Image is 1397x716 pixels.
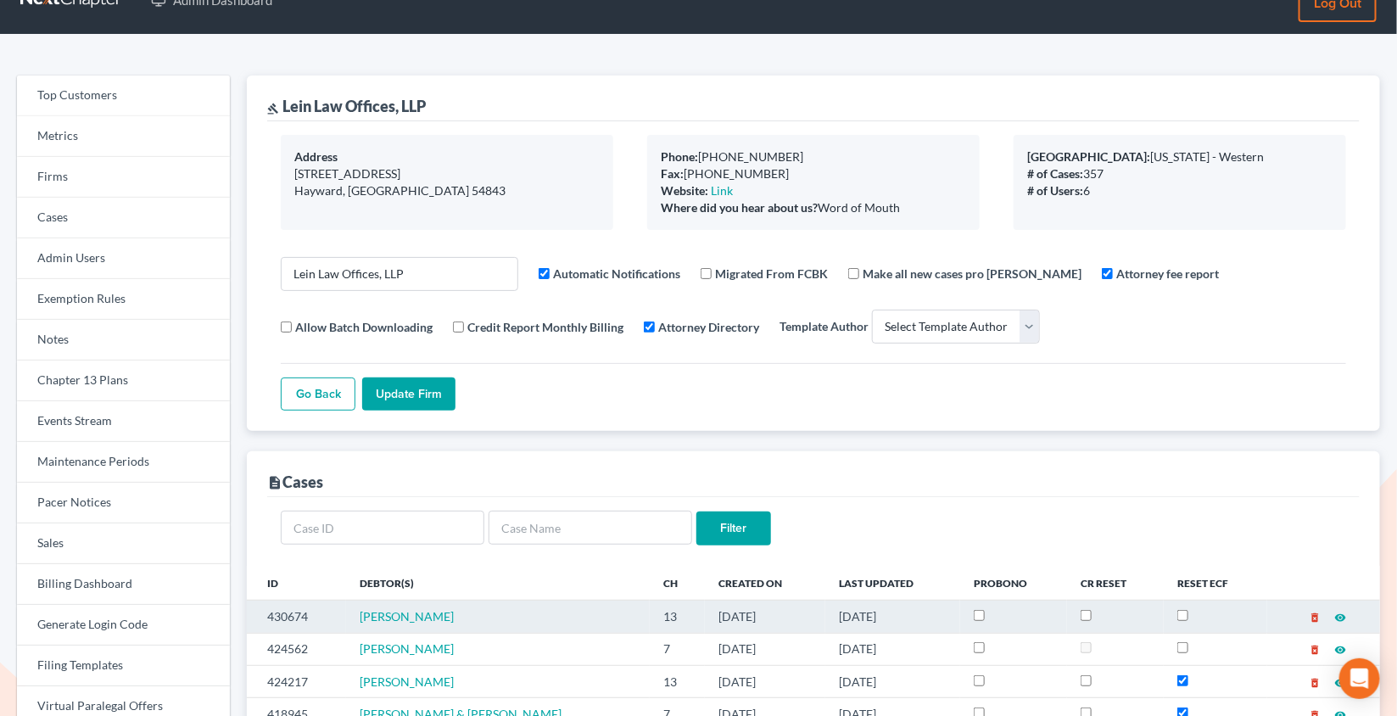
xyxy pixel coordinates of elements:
a: visibility [1334,609,1346,624]
i: visibility [1334,677,1346,689]
b: Website: [661,183,708,198]
td: [DATE] [705,665,825,697]
div: 357 [1027,165,1333,182]
div: [US_STATE] - Western [1027,148,1333,165]
b: # of Users: [1027,183,1083,198]
div: Cases [267,472,323,492]
th: Created On [705,566,825,600]
td: 7 [650,633,705,665]
td: 424562 [247,633,346,665]
a: Chapter 13 Plans [17,361,230,401]
b: # of Cases: [1027,166,1083,181]
div: [STREET_ADDRESS] [294,165,600,182]
a: Link [711,183,733,198]
td: [DATE] [825,633,960,665]
div: 6 [1027,182,1333,199]
td: 430674 [247,601,346,633]
input: Case Name [489,511,692,545]
i: description [267,475,282,490]
a: Billing Dashboard [17,564,230,605]
td: 13 [650,601,705,633]
label: Attorney Directory [658,318,759,336]
th: Debtor(s) [346,566,650,600]
i: visibility [1334,644,1346,656]
label: Credit Report Monthly Billing [467,318,623,336]
a: Firms [17,157,230,198]
a: Admin Users [17,238,230,279]
a: visibility [1334,641,1346,656]
a: visibility [1334,674,1346,689]
input: Case ID [281,511,484,545]
th: ProBono [960,566,1067,600]
i: delete_forever [1309,677,1321,689]
a: Pacer Notices [17,483,230,523]
a: delete_forever [1309,609,1321,624]
a: delete_forever [1309,641,1321,656]
div: Lein Law Offices, LLP [267,96,426,116]
input: Filter [696,512,771,545]
td: [DATE] [705,601,825,633]
td: [DATE] [825,665,960,697]
i: delete_forever [1309,644,1321,656]
th: Last Updated [825,566,960,600]
label: Template Author [780,317,869,335]
a: delete_forever [1309,674,1321,689]
a: [PERSON_NAME] [360,641,454,656]
b: Where did you hear about us? [661,200,818,215]
td: 13 [650,665,705,697]
a: Metrics [17,116,230,157]
a: [PERSON_NAME] [360,609,454,624]
div: Open Intercom Messenger [1339,658,1380,699]
a: Events Stream [17,401,230,442]
label: Make all new cases pro [PERSON_NAME] [863,265,1081,282]
i: visibility [1334,612,1346,624]
b: Phone: [661,149,698,164]
label: Allow Batch Downloading [295,318,433,336]
td: [DATE] [825,601,960,633]
a: Cases [17,198,230,238]
a: Top Customers [17,76,230,116]
th: Ch [650,566,705,600]
i: gavel [267,103,279,115]
a: Exemption Rules [17,279,230,320]
td: 424217 [247,665,346,697]
label: Migrated From FCBK [715,265,828,282]
input: Update Firm [362,378,455,411]
a: Generate Login Code [17,605,230,646]
i: delete_forever [1309,612,1321,624]
a: Sales [17,523,230,564]
b: [GEOGRAPHIC_DATA]: [1027,149,1150,164]
a: Go Back [281,378,355,411]
b: Fax: [661,166,684,181]
a: Notes [17,320,230,361]
div: Word of Mouth [661,199,966,216]
label: Attorney fee report [1116,265,1219,282]
th: ID [247,566,346,600]
b: Address [294,149,338,164]
label: Automatic Notifications [553,265,680,282]
a: Filing Templates [17,646,230,686]
td: [DATE] [705,633,825,665]
th: CR Reset [1067,566,1164,600]
div: [PHONE_NUMBER] [661,165,966,182]
div: [PHONE_NUMBER] [661,148,966,165]
th: Reset ECF [1164,566,1267,600]
a: Maintenance Periods [17,442,230,483]
div: Hayward, [GEOGRAPHIC_DATA] 54843 [294,182,600,199]
a: [PERSON_NAME] [360,674,454,689]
